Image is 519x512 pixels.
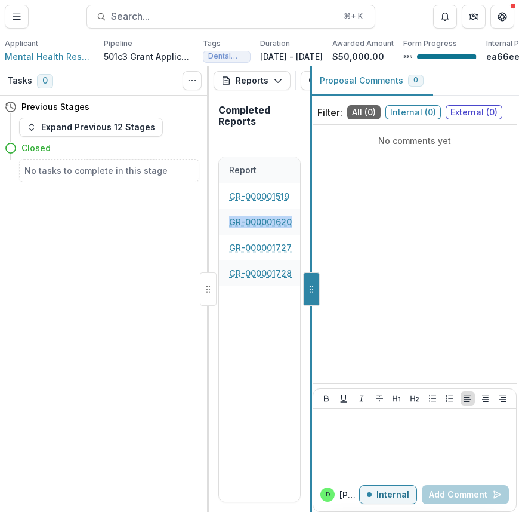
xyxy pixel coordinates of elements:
p: Awarded Amount [332,38,394,49]
p: 501c3 Grant Application Workflow [104,50,193,63]
a: GR-000001519 [229,190,289,203]
h3: Tasks [7,76,32,86]
p: $50,000.00 [332,50,384,63]
button: Notifications [433,5,457,29]
div: Report [222,157,371,183]
a: Mental Health Resources, Inc. [5,50,94,63]
button: Get Help [490,5,514,29]
button: Toggle Menu [5,5,29,29]
p: Applicant [5,38,38,49]
h4: Closed [21,142,51,154]
div: ⌘ + K [341,10,365,23]
button: Reports [214,71,291,90]
button: Toggle View Cancelled Tasks [183,71,202,90]
h4: Previous Stages [21,100,89,113]
a: GR-000001727 [229,241,292,254]
button: Partners [462,5,486,29]
button: Completed Reports [301,71,412,90]
div: Report [222,164,264,176]
h5: No tasks to complete in this stage [24,164,194,177]
h2: Completed Reports [218,105,301,127]
p: [DATE] - [DATE] [260,50,323,63]
span: Search... [111,11,336,22]
a: GR-000001728 [229,267,292,280]
button: Expand Previous 12 Stages [19,118,163,137]
p: Form Progress [403,38,457,49]
p: 99 % [403,53,412,61]
span: 0 [37,74,53,88]
p: Tags [203,38,221,49]
p: Pipeline [104,38,132,49]
span: Dental Treatment - General [208,52,245,60]
button: Search... [86,5,375,29]
a: GR-000001620 [229,216,292,228]
p: Duration [260,38,290,49]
